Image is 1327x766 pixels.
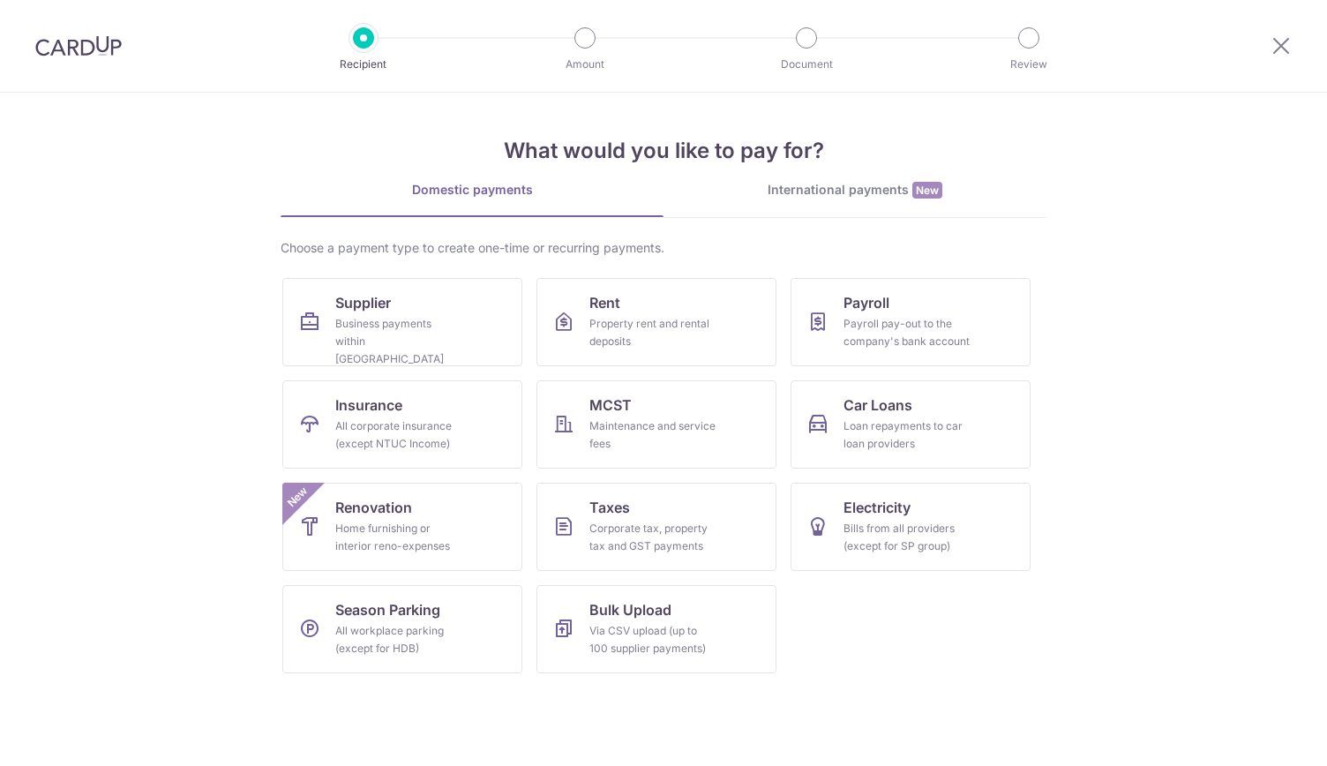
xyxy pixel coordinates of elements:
[791,278,1031,366] a: PayrollPayroll pay-out to the company's bank account
[335,394,402,416] span: Insurance
[536,278,776,366] a: RentProperty rent and rental deposits
[843,497,911,518] span: Electricity
[536,585,776,673] a: Bulk UploadVia CSV upload (up to 100 supplier payments)
[589,497,630,518] span: Taxes
[912,182,942,199] span: New
[536,483,776,571] a: TaxesCorporate tax, property tax and GST payments
[589,622,716,657] div: Via CSV upload (up to 100 supplier payments)
[791,380,1031,469] a: Car LoansLoan repayments to car loan providers
[741,56,872,73] p: Document
[589,417,716,453] div: Maintenance and service fees
[791,483,1031,571] a: ElectricityBills from all providers (except for SP group)
[282,380,522,469] a: InsuranceAll corporate insurance (except NTUC Income)
[589,599,671,620] span: Bulk Upload
[536,380,776,469] a: MCSTMaintenance and service fees
[589,292,620,313] span: Rent
[282,483,522,571] a: RenovationHome furnishing or interior reno-expensesNew
[282,278,522,366] a: SupplierBusiness payments within [GEOGRAPHIC_DATA]
[843,315,971,350] div: Payroll pay-out to the company's bank account
[335,520,462,555] div: Home furnishing or interior reno-expenses
[298,56,429,73] p: Recipient
[281,135,1046,167] h4: What would you like to pay for?
[663,181,1046,199] div: International payments
[589,394,632,416] span: MCST
[843,292,889,313] span: Payroll
[589,315,716,350] div: Property rent and rental deposits
[520,56,650,73] p: Amount
[335,292,391,313] span: Supplier
[281,239,1046,257] div: Choose a payment type to create one-time or recurring payments.
[281,181,663,199] div: Domestic payments
[843,520,971,555] div: Bills from all providers (except for SP group)
[335,599,440,620] span: Season Parking
[335,622,462,657] div: All workplace parking (except for HDB)
[282,585,522,673] a: Season ParkingAll workplace parking (except for HDB)
[843,394,912,416] span: Car Loans
[843,417,971,453] div: Loan repayments to car loan providers
[589,520,716,555] div: Corporate tax, property tax and GST payments
[335,417,462,453] div: All corporate insurance (except NTUC Income)
[35,35,122,56] img: CardUp
[335,497,412,518] span: Renovation
[963,56,1094,73] p: Review
[283,483,312,512] span: New
[335,315,462,368] div: Business payments within [GEOGRAPHIC_DATA]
